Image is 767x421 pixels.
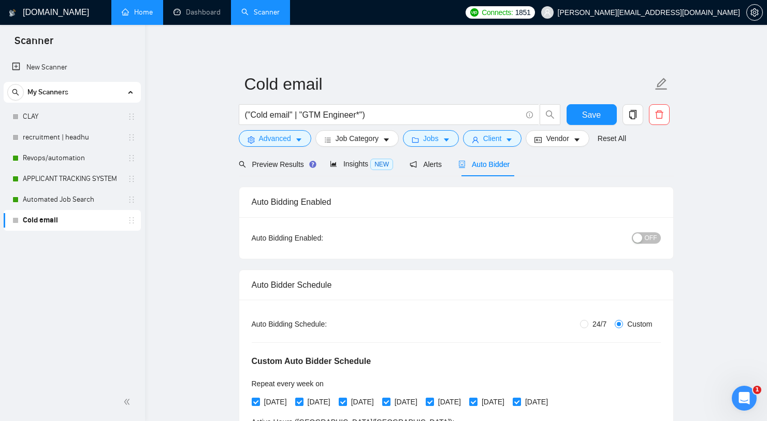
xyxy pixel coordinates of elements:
span: Client [483,133,502,144]
span: [DATE] [260,396,291,408]
span: caret-down [383,136,390,144]
span: [DATE] [477,396,509,408]
span: My Scanners [27,82,68,103]
span: caret-down [443,136,450,144]
button: delete [649,104,670,125]
span: holder [127,216,136,224]
span: notification [410,161,417,168]
span: holder [127,133,136,142]
span: Advanced [259,133,291,144]
a: setting [746,8,763,17]
button: search [540,104,560,125]
button: search [7,84,24,101]
div: Auto Bidder Schedule [252,270,661,300]
span: Connects: [482,7,513,18]
span: Save [582,108,601,121]
img: logo [9,5,16,21]
span: holder [127,175,136,183]
li: New Scanner [4,57,141,78]
span: OFF [645,232,657,244]
span: robot [458,161,466,168]
span: holder [127,195,136,204]
span: folder [412,136,419,144]
img: upwork-logo.png [470,8,479,17]
span: user [472,136,479,144]
span: search [8,89,23,96]
button: idcardVendorcaret-down [526,130,589,147]
span: caret-down [573,136,581,144]
span: 24/7 [588,318,611,330]
span: Custom [623,318,656,330]
span: edit [655,77,668,91]
button: Save [567,104,617,125]
span: holder [127,154,136,162]
span: copy [623,110,643,119]
button: settingAdvancedcaret-down [239,130,311,147]
span: Job Category [336,133,379,144]
span: caret-down [505,136,513,144]
span: double-left [123,397,134,407]
a: homeHome [122,8,153,17]
span: Repeat every week on [252,380,324,388]
span: info-circle [526,111,533,118]
span: Auto Bidder [458,160,510,169]
span: setting [248,136,255,144]
a: Revops/automation [23,148,121,169]
a: recruitment | headhu [23,127,121,148]
span: search [540,110,560,119]
div: Tooltip anchor [308,160,317,169]
span: Vendor [546,133,569,144]
span: [DATE] [303,396,335,408]
iframe: Intercom live chat [732,386,757,411]
button: barsJob Categorycaret-down [315,130,399,147]
li: My Scanners [4,82,141,231]
a: searchScanner [241,8,280,17]
span: [DATE] [390,396,422,408]
span: Insights [330,160,393,168]
span: Alerts [410,160,442,169]
span: delete [649,110,669,119]
span: Scanner [6,33,62,55]
a: APPLICANT TRACKING SYSTEM [23,169,121,189]
a: New Scanner [12,57,133,78]
span: user [544,9,551,16]
span: NEW [370,159,393,170]
div: Auto Bidding Enabled [252,187,661,217]
span: 1851 [515,7,531,18]
span: [DATE] [347,396,378,408]
input: Scanner name... [244,71,653,97]
button: userClientcaret-down [463,130,522,147]
div: Auto Bidding Enabled: [252,232,388,244]
span: area-chart [330,160,337,167]
div: Auto Bidding Schedule: [252,318,388,330]
button: copy [623,104,643,125]
span: bars [324,136,331,144]
a: CLAY [23,106,121,127]
span: [DATE] [521,396,552,408]
span: search [239,161,246,168]
a: dashboardDashboard [173,8,221,17]
span: Jobs [423,133,439,144]
a: Cold email [23,210,121,231]
a: Reset All [598,133,626,144]
span: [DATE] [434,396,465,408]
h5: Custom Auto Bidder Schedule [252,355,371,368]
span: holder [127,113,136,121]
span: Preview Results [239,160,313,169]
button: setting [746,4,763,21]
span: idcard [534,136,542,144]
span: 1 [753,386,761,394]
span: caret-down [295,136,302,144]
a: Automated Job Search [23,189,121,210]
input: Search Freelance Jobs... [245,108,522,121]
button: folderJobscaret-down [403,130,459,147]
